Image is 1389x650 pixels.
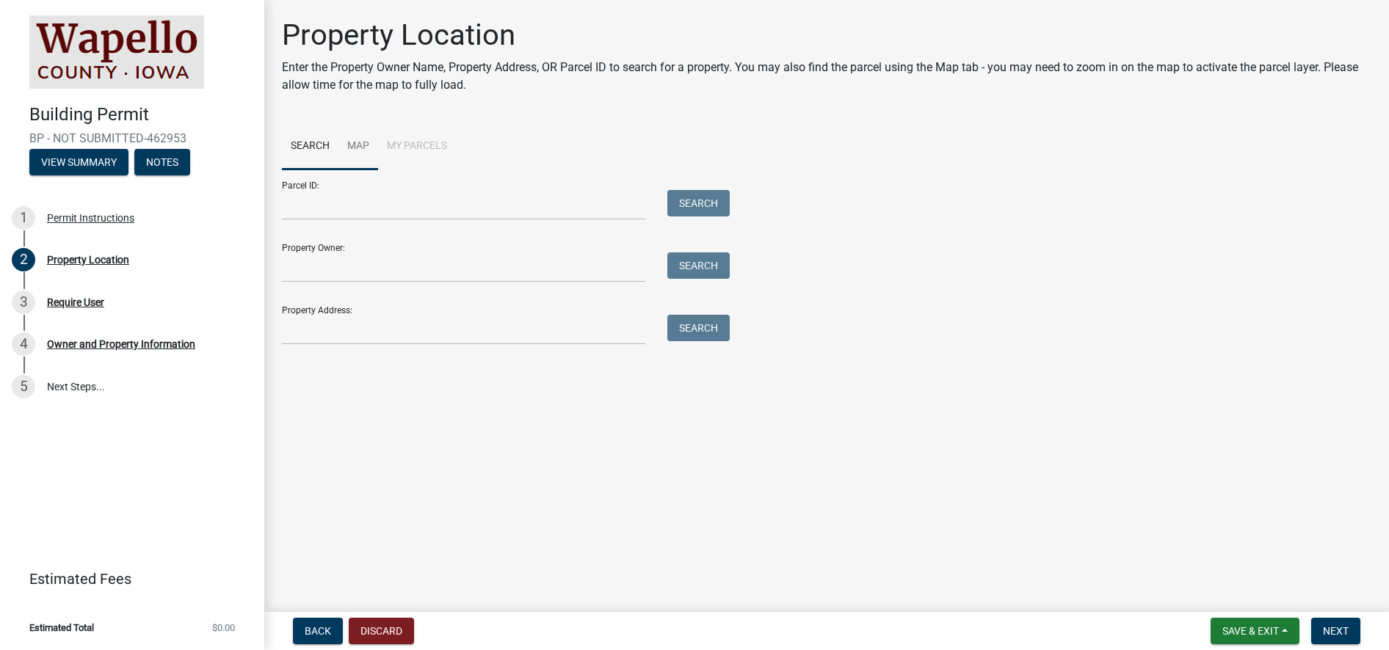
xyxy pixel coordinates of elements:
[12,564,241,594] a: Estimated Fees
[293,618,343,644] button: Back
[12,206,35,230] div: 1
[1323,625,1349,637] span: Next
[1211,618,1299,644] button: Save & Exit
[667,190,730,216] button: Search
[305,625,331,637] span: Back
[47,339,195,349] div: Owner and Property Information
[282,59,1371,94] p: Enter the Property Owner Name, Property Address, OR Parcel ID to search for a property. You may a...
[282,18,1371,53] h1: Property Location
[12,332,35,356] div: 4
[282,123,338,170] a: Search
[29,131,235,145] span: BP - NOT SUBMITTED-462953
[338,123,378,170] a: Map
[134,149,190,175] button: Notes
[29,15,204,89] img: Wapello County, Iowa
[667,252,730,279] button: Search
[29,157,128,169] wm-modal-confirm: Summary
[212,623,235,632] span: $0.00
[349,618,414,644] button: Discard
[12,248,35,271] div: 2
[12,375,35,398] div: 5
[29,149,128,175] button: View Summary
[47,297,104,307] div: Require User
[12,291,35,314] div: 3
[47,255,129,265] div: Property Location
[29,104,253,125] h4: Building Permit
[134,157,190,169] wm-modal-confirm: Notes
[29,623,94,632] span: Estimated Total
[47,213,134,223] div: Permit Instructions
[1222,625,1279,637] span: Save & Exit
[1311,618,1360,644] button: Next
[667,315,730,341] button: Search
